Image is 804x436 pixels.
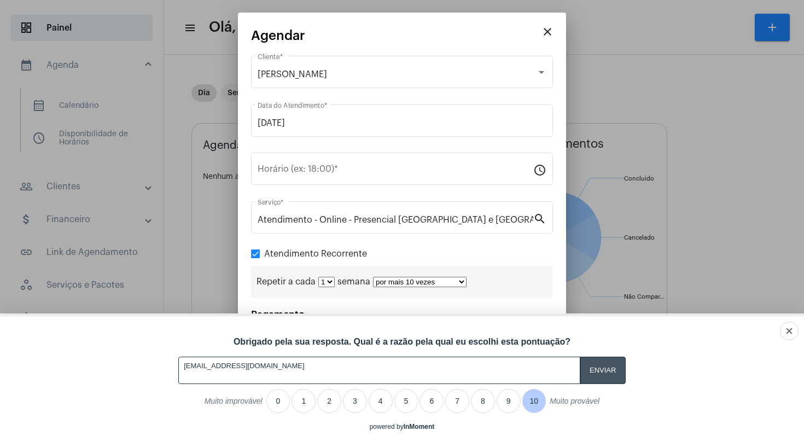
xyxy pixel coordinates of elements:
[251,310,305,319] span: Pagamento
[343,389,367,413] li: 3
[522,389,546,413] li: 10
[445,389,469,413] li: 7
[258,70,327,79] span: [PERSON_NAME]
[394,389,418,413] li: 5
[292,389,316,413] li: 1
[370,423,435,431] div: powered by inmoment
[257,277,316,286] span: Repetir a cada
[497,389,521,413] li: 9
[264,247,367,260] span: Atendimento Recorrente
[420,389,444,413] li: 6
[369,389,393,413] li: 4
[317,389,341,413] li: 2
[580,357,626,383] input: Enviar
[258,166,533,176] input: Horário
[780,322,799,340] div: Close survey
[404,423,435,431] a: InMoment
[266,389,290,413] li: 0
[251,28,305,43] span: Agendar
[533,212,546,225] mat-icon: search
[258,215,533,225] input: Pesquisar serviço
[205,397,263,413] label: Muito improvável
[471,389,495,413] li: 8
[541,25,554,38] mat-icon: close
[178,357,580,383] textarea: Obrigado pela sua resposta. Qual é a razão pela qual eu escolhi esta pontuação?
[533,163,546,176] mat-icon: schedule
[337,277,370,286] span: semana
[550,397,599,413] label: Muito provável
